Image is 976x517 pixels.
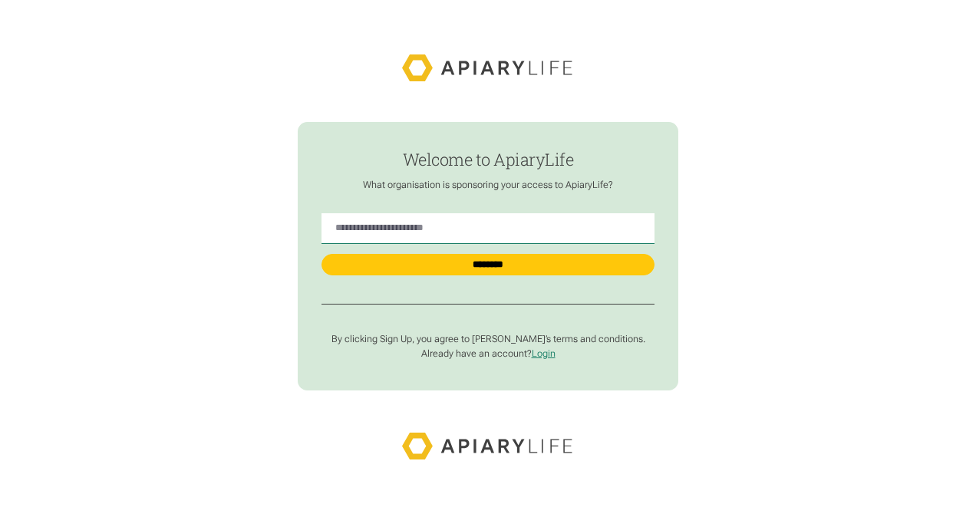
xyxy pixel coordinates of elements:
a: Login [532,347,556,359]
p: What organisation is sponsoring your access to ApiaryLife? [321,179,655,191]
p: Already have an account? [321,347,655,360]
p: By clicking Sign Up, you agree to [PERSON_NAME]’s terms and conditions. [321,333,655,345]
form: find-employer [298,122,679,390]
h1: Welcome to ApiaryLife [321,150,655,169]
